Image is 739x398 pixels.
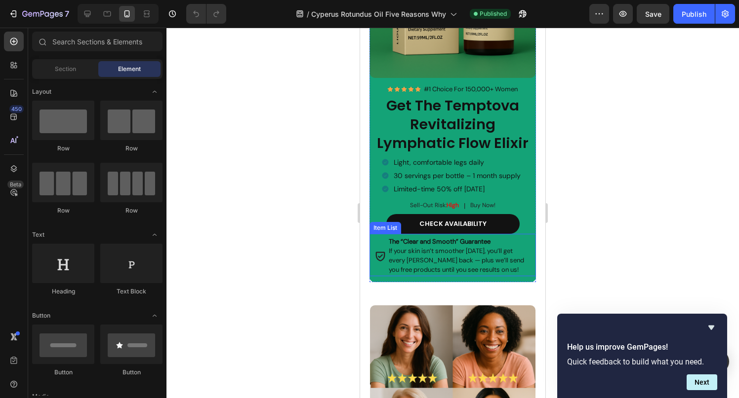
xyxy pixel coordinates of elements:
[567,341,717,353] h2: Help us improve GemPages!
[32,287,94,296] div: Heading
[567,322,717,390] div: Help us improve GemPages!
[147,84,163,100] span: Toggle open
[673,4,715,24] button: Publish
[118,65,141,73] span: Element
[687,374,717,390] button: Next question
[705,322,717,333] button: Hide survey
[7,181,24,188] div: Beta
[65,8,69,20] p: 7
[32,32,163,51] input: Search Sections & Elements
[100,144,163,153] div: Row
[645,10,661,18] span: Save
[147,308,163,324] span: Toggle open
[186,4,226,24] div: Undo/Redo
[311,9,446,19] span: Cyperus Rotundus Oil Five Reasons Why
[9,105,24,113] div: 450
[360,28,545,398] iframe: Design area
[32,230,44,239] span: Text
[637,4,669,24] button: Save
[682,9,706,19] div: Publish
[32,206,94,215] div: Row
[32,144,94,153] div: Row
[307,9,309,19] span: /
[4,4,74,24] button: 7
[100,368,163,377] div: Button
[567,357,717,366] p: Quick feedback to build what you need.
[100,287,163,296] div: Text Block
[480,9,507,18] span: Published
[32,311,50,320] span: Button
[55,65,76,73] span: Section
[32,87,51,96] span: Layout
[100,206,163,215] div: Row
[32,368,94,377] div: Button
[147,227,163,243] span: Toggle open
